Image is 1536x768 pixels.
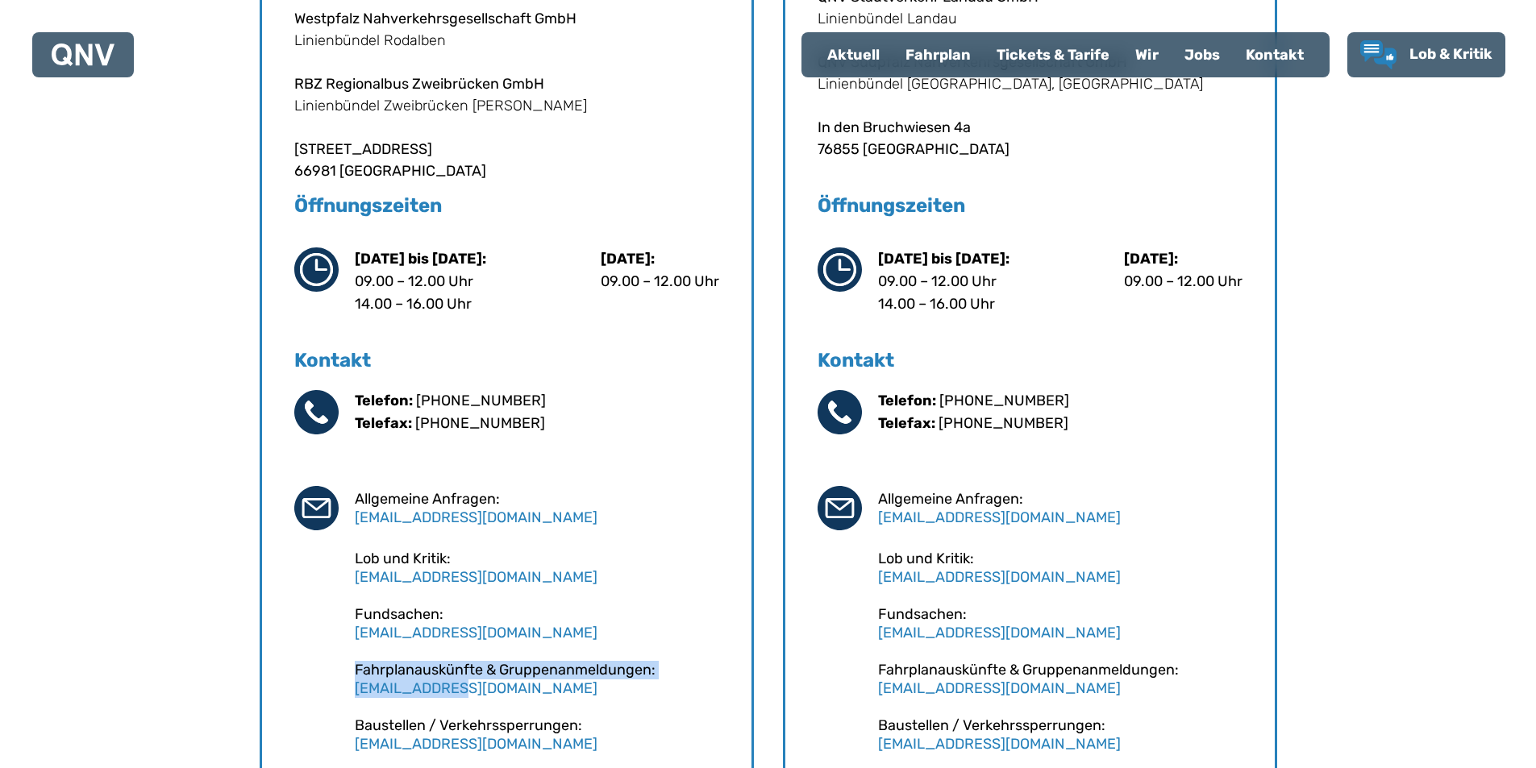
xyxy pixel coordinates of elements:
span: Lob & Kritik [1409,45,1492,63]
p: [DATE] bis [DATE]: [878,247,1009,270]
p: 09.00 – 12.00 Uhr 14.00 – 16.00 Uhr [355,270,486,315]
a: [EMAIL_ADDRESS][DOMAIN_NAME] [355,509,597,526]
a: Lob & Kritik [1360,40,1492,69]
a: Fahrplan [893,34,984,76]
b: Telefon: [878,392,936,409]
div: Fahrplanauskünfte & Gruppenanmeldungen: [355,661,719,697]
div: Fundsachen: [878,605,1243,641]
p: Linienbündel Rodalben [294,30,719,52]
a: [EMAIL_ADDRESS][DOMAIN_NAME] [355,679,597,697]
a: [EMAIL_ADDRESS][DOMAIN_NAME] [355,568,597,586]
p: [STREET_ADDRESS] 66981 [GEOGRAPHIC_DATA] [294,139,719,182]
a: [PHONE_NUMBER] [415,414,545,432]
b: Telefon: [355,392,413,409]
p: [DATE]: [601,247,719,270]
p: 09.00 – 12.00 Uhr [1124,270,1243,293]
a: [EMAIL_ADDRESS][DOMAIN_NAME] [355,624,597,641]
a: Jobs [1172,34,1233,76]
a: [EMAIL_ADDRESS][DOMAIN_NAME] [878,568,1121,586]
p: Westpfalz Nahverkehrsgesellschaft GmbH [294,8,719,30]
img: QNV Logo [52,44,114,66]
a: [EMAIL_ADDRESS][DOMAIN_NAME] [355,735,597,753]
p: [DATE] bis [DATE]: [355,247,486,270]
div: Allgemeine Anfragen: [878,490,1243,526]
p: [DATE]: [1124,247,1243,270]
p: 09.00 – 12.00 Uhr [601,270,719,293]
a: [EMAIL_ADDRESS][DOMAIN_NAME] [878,679,1121,697]
p: 09.00 – 12.00 Uhr 14.00 – 16.00 Uhr [878,270,1009,315]
p: Linienbündel Landau [818,8,1243,30]
a: Tickets & Tarife [984,34,1122,76]
div: Fahrplanauskünfte & Gruppenanmeldungen: [878,661,1243,697]
p: RBZ Regionalbus Zweibrücken GmbH [294,73,719,95]
div: Lob und Kritik: [878,550,1243,586]
a: [EMAIL_ADDRESS][DOMAIN_NAME] [878,735,1121,753]
b: Telefax: [355,414,412,432]
div: Lob und Kritik: [355,550,719,586]
h5: Kontakt [294,347,719,373]
a: Aktuell [814,34,893,76]
p: Linienbündel Zweibrücken [PERSON_NAME] [294,95,719,117]
p: In den Bruchwiesen 4a 76855 [GEOGRAPHIC_DATA] [818,117,1243,160]
a: [EMAIL_ADDRESS][DOMAIN_NAME] [878,509,1121,526]
div: Baustellen / Verkehrssperrungen: [355,716,719,753]
a: QNV Logo [52,39,114,71]
p: Linienbündel [GEOGRAPHIC_DATA], [GEOGRAPHIC_DATA] [818,73,1243,95]
div: Fundsachen: [355,605,719,641]
a: [PHONE_NUMBER] [939,414,1068,432]
a: Wir [1122,34,1172,76]
h5: Öffnungszeiten [818,193,1243,218]
div: Baustellen / Verkehrssperrungen: [878,716,1243,753]
a: [EMAIL_ADDRESS][DOMAIN_NAME] [878,624,1121,641]
b: Telefax: [878,414,935,432]
a: [PHONE_NUMBER] [416,392,546,409]
h5: Kontakt [818,347,1243,373]
h5: Öffnungszeiten [294,193,719,218]
a: Kontakt [1233,34,1317,76]
a: [PHONE_NUMBER] [939,392,1069,409]
div: Allgemeine Anfragen: [355,490,719,526]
